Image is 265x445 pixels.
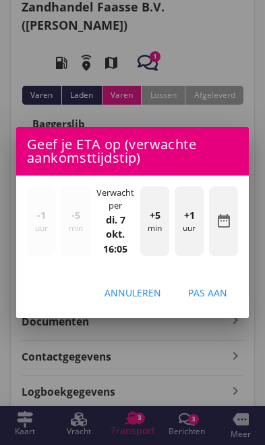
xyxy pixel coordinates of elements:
[175,186,204,257] div: uur
[71,208,80,223] span: -5
[16,127,249,176] div: Geef je ETA op (verwachte aankomsttijdstip)
[188,286,227,300] div: Pas aan
[216,213,232,229] i: date_range
[140,186,169,257] div: min
[37,208,46,223] span: -1
[61,186,90,257] div: min
[94,280,172,305] button: Annuleren
[103,242,127,255] strong: 16:05
[184,208,195,223] span: +1
[96,186,135,213] div: Verwacht per
[106,213,125,241] strong: di. 7 okt.
[150,208,160,223] span: +5
[105,286,161,300] div: Annuleren
[27,186,56,257] div: uur
[177,280,238,305] button: Pas aan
